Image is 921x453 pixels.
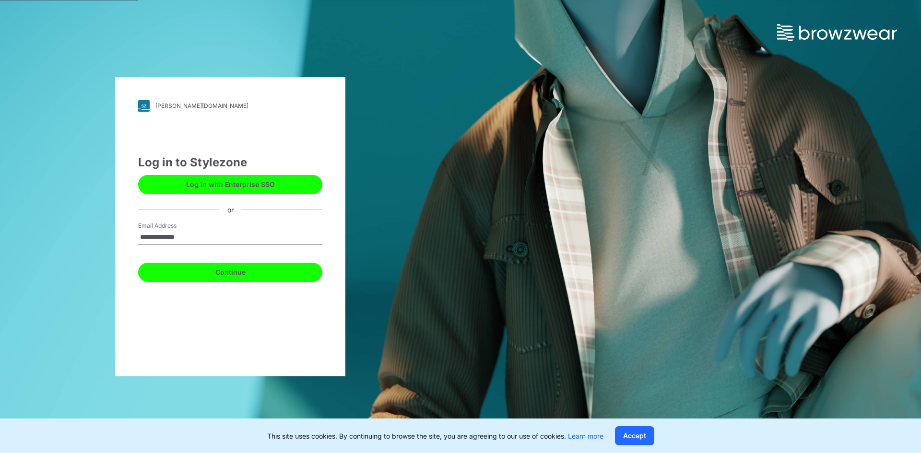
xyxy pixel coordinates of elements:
[615,426,654,445] button: Accept
[568,432,603,440] a: Learn more
[138,175,322,194] button: Log in with Enterprise SSO
[138,100,322,112] a: [PERSON_NAME][DOMAIN_NAME]
[155,102,248,109] div: [PERSON_NAME][DOMAIN_NAME]
[138,100,150,112] img: svg+xml;base64,PHN2ZyB3aWR0aD0iMjgiIGhlaWdodD0iMjgiIHZpZXdCb3g9IjAgMCAyOCAyOCIgZmlsbD0ibm9uZSIgeG...
[138,154,322,171] div: Log in to Stylezone
[267,431,603,441] p: This site uses cookies. By continuing to browse the site, you are agreeing to our use of cookies.
[220,205,241,215] div: or
[138,221,205,230] label: Email Address
[138,263,322,282] button: Continue
[777,24,897,41] img: browzwear-logo.73288ffb.svg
